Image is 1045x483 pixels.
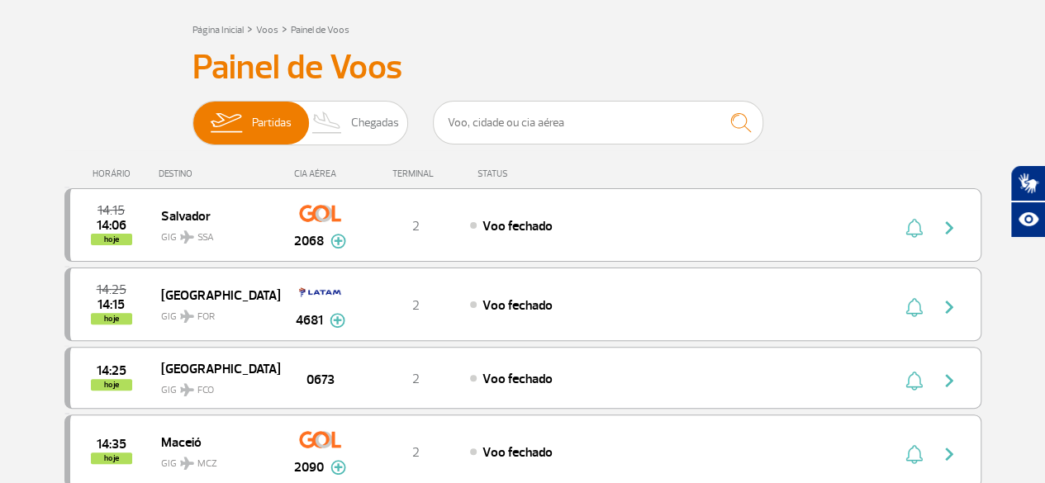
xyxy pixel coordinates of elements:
span: GIG [161,221,267,245]
img: destiny_airplane.svg [180,457,194,470]
a: Voos [256,24,278,36]
div: HORÁRIO [69,168,159,179]
img: seta-direita-painel-voo.svg [939,371,959,391]
div: STATUS [469,168,604,179]
img: sino-painel-voo.svg [905,444,923,464]
span: hoje [91,234,132,245]
button: Abrir recursos assistivos. [1010,201,1045,238]
span: MCZ [197,457,217,471]
img: slider-embarque [200,102,252,144]
img: sino-painel-voo.svg [905,297,923,317]
span: Voo fechado [482,371,552,387]
span: 2025-08-26 14:15:00 [97,205,125,216]
span: Voo fechado [482,444,552,461]
img: destiny_airplane.svg [180,383,194,396]
span: 2025-08-26 14:25:00 [97,284,126,296]
span: 2 [412,218,420,234]
img: seta-direita-painel-voo.svg [939,218,959,238]
span: [GEOGRAPHIC_DATA] [161,284,267,305]
span: 2068 [294,231,324,251]
h3: Painel de Voos [192,47,853,88]
span: 2025-08-26 14:15:00 [97,299,125,310]
span: FOR [197,310,215,324]
span: Salvador [161,205,267,226]
img: slider-desembarque [303,102,352,144]
span: 2025-08-26 14:35:00 [97,438,126,450]
img: destiny_airplane.svg [180,310,194,323]
span: GIG [161,301,267,324]
button: Abrir tradutor de língua de sinais. [1010,165,1045,201]
span: SSA [197,230,214,245]
img: seta-direita-painel-voo.svg [939,297,959,317]
a: Painel de Voos [291,24,349,36]
span: Maceió [161,431,267,452]
span: 2090 [294,457,324,477]
img: seta-direita-painel-voo.svg [939,444,959,464]
span: Partidas [252,102,292,144]
img: mais-info-painel-voo.svg [330,234,346,249]
a: > [282,19,287,38]
span: GIG [161,374,267,398]
span: 2025-08-26 14:06:37 [97,220,126,231]
img: destiny_airplane.svg [180,230,194,244]
span: hoje [91,379,132,391]
span: 4681 [296,310,323,330]
a: > [247,19,253,38]
div: Plugin de acessibilidade da Hand Talk. [1010,165,1045,238]
div: CIA AÉREA [279,168,362,179]
a: Página Inicial [192,24,244,36]
span: Voo fechado [482,218,552,234]
img: mais-info-painel-voo.svg [330,313,345,328]
span: hoje [91,452,132,464]
div: DESTINO [159,168,279,179]
img: sino-painel-voo.svg [905,218,923,238]
img: sino-painel-voo.svg [905,371,923,391]
div: TERMINAL [362,168,469,179]
img: mais-info-painel-voo.svg [330,460,346,475]
span: Chegadas [351,102,399,144]
span: 2 [412,444,420,461]
span: Voo fechado [482,297,552,314]
span: [GEOGRAPHIC_DATA] [161,358,267,379]
span: hoje [91,313,132,324]
input: Voo, cidade ou cia aérea [433,101,763,144]
span: 2025-08-26 14:25:00 [97,365,126,376]
span: 2 [412,371,420,387]
span: GIG [161,447,267,471]
span: FCO [197,383,214,398]
span: 2 [412,297,420,314]
span: 0673 [306,370,335,390]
